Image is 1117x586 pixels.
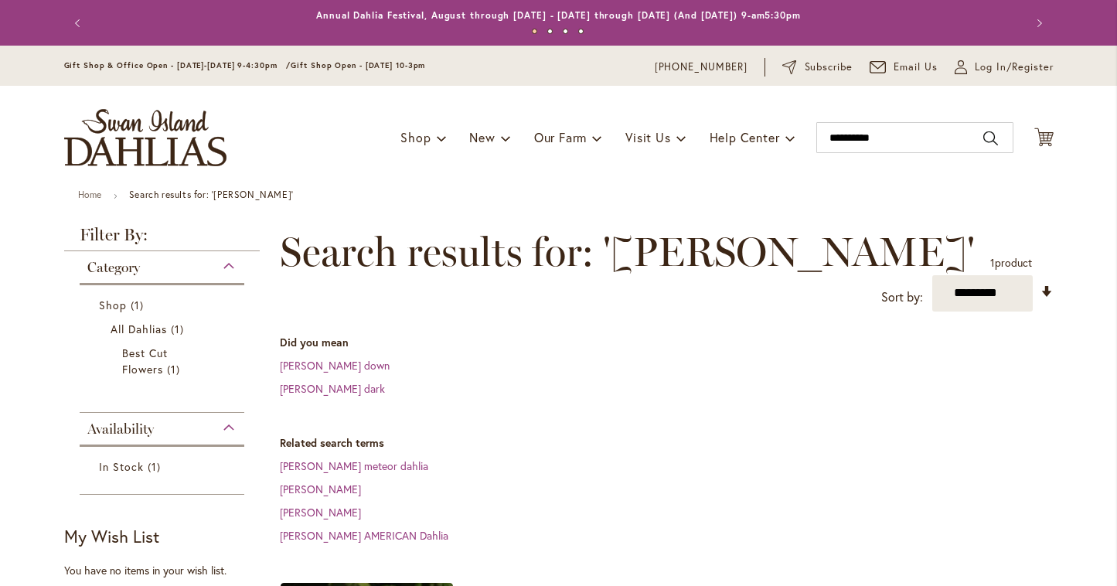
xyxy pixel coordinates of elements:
span: 1 [148,458,165,475]
button: Next [1023,8,1054,39]
span: Category [87,259,140,276]
span: In Stock [99,459,144,474]
span: Email Us [894,60,938,75]
span: 1 [131,297,148,313]
strong: Filter By: [64,227,261,251]
button: 1 of 4 [532,29,537,34]
span: 1 [167,361,184,377]
a: [PERSON_NAME] AMERICAN Dahlia [280,528,448,543]
a: [PERSON_NAME] meteor dahlia [280,458,428,473]
span: Availability [87,421,154,438]
a: Annual Dahlia Festival, August through [DATE] - [DATE] through [DATE] (And [DATE]) 9-am5:30pm [316,9,801,21]
span: 1 [171,321,188,337]
span: Gift Shop & Office Open - [DATE]-[DATE] 9-4:30pm / [64,60,291,70]
a: [PERSON_NAME] down [280,358,390,373]
a: Log In/Register [955,60,1054,75]
a: store logo [64,109,226,166]
strong: My Wish List [64,525,159,547]
a: Subscribe [782,60,853,75]
a: In Stock 1 [99,458,230,475]
button: 2 of 4 [547,29,553,34]
span: Help Center [710,129,780,145]
a: Home [78,189,102,200]
button: 3 of 4 [563,29,568,34]
strong: Search results for: '[PERSON_NAME]' [129,189,294,200]
div: You have no items in your wish list. [64,563,271,578]
a: Email Us [870,60,938,75]
span: Gift Shop Open - [DATE] 10-3pm [291,60,425,70]
p: product [990,250,1032,275]
span: Subscribe [805,60,853,75]
label: Sort by: [881,283,923,312]
button: Previous [64,8,95,39]
button: 4 of 4 [578,29,584,34]
a: All Dahlias [111,321,218,337]
span: 1 [990,255,995,270]
span: All Dahlias [111,322,168,336]
dt: Did you mean [280,335,1054,350]
span: Shop [400,129,431,145]
a: Best Cut Flowers [122,345,206,377]
a: [PHONE_NUMBER] [655,60,748,75]
dt: Related search terms [280,435,1054,451]
a: Shop [99,297,230,313]
span: Log In/Register [975,60,1054,75]
span: Best Cut Flowers [122,346,168,376]
a: [PERSON_NAME] dark [280,381,385,396]
span: New [469,129,495,145]
a: [PERSON_NAME] [280,505,361,520]
span: Search results for: '[PERSON_NAME]' [280,229,975,275]
a: [PERSON_NAME] [280,482,361,496]
span: Shop [99,298,127,312]
span: Our Farm [534,129,587,145]
span: Visit Us [625,129,670,145]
